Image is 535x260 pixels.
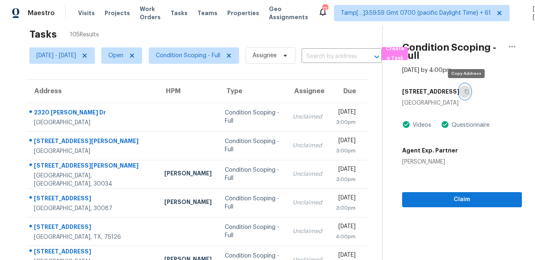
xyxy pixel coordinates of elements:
div: [STREET_ADDRESS][PERSON_NAME] [34,161,151,172]
div: Condition Scoping - Full [225,166,280,182]
span: Open [108,52,123,60]
input: Search by address [302,50,359,63]
div: Unclaimed [293,199,322,207]
div: 733 [322,5,328,13]
span: Claim [409,195,515,205]
div: Questionnaire [449,121,490,129]
div: [PERSON_NAME] [164,198,212,208]
div: [GEOGRAPHIC_DATA] [34,119,151,127]
span: Maestro [28,9,55,17]
th: Assignee [286,80,329,103]
span: Projects [105,9,130,17]
th: Type [218,80,286,103]
th: Due [329,80,369,103]
span: Condition Scoping - Full [156,52,220,60]
span: [DATE] - [DATE] [36,52,76,60]
h5: [STREET_ADDRESS] [402,87,459,96]
div: 2320 [PERSON_NAME] Dr [34,108,151,119]
span: Assignee [253,52,277,60]
div: [PERSON_NAME] [402,158,458,166]
div: [DATE] [335,108,356,118]
div: [DATE] [335,222,356,233]
div: [DATE] [335,137,356,147]
div: [GEOGRAPHIC_DATA] [402,99,522,107]
div: [GEOGRAPHIC_DATA], TX, 75126 [34,233,151,241]
div: [STREET_ADDRESS] [34,247,151,258]
div: [GEOGRAPHIC_DATA] [34,147,151,155]
button: Create a Task [382,47,408,60]
div: Unclaimed [293,170,322,178]
span: Work Orders [140,5,161,21]
div: Condition Scoping - Full [225,109,280,125]
span: 105 Results [70,31,99,39]
div: 3:00pm [335,147,356,155]
button: Claim [402,192,522,207]
div: [GEOGRAPHIC_DATA], [GEOGRAPHIC_DATA], 30034 [34,172,151,188]
div: Condition Scoping - Full [225,137,280,154]
div: 3:00pm [335,118,356,126]
h2: Tasks [29,30,57,38]
h5: Agent Exp. Partner [402,146,458,155]
div: Condition Scoping - Full [225,223,280,240]
div: [DATE] by 4:00pm [402,66,452,74]
span: Create a Task [386,44,404,63]
div: [STREET_ADDRESS][PERSON_NAME] [34,137,151,147]
span: Teams [197,9,217,17]
div: [STREET_ADDRESS] [34,194,151,204]
div: [DATE] [335,194,356,204]
th: HPM [158,80,218,103]
div: 3:00pm [335,175,356,184]
img: Artifact Present Icon [441,120,449,129]
div: Condition Scoping - Full [225,195,280,211]
div: [GEOGRAPHIC_DATA], 30087 [34,204,151,213]
div: Unclaimed [293,141,322,150]
div: Videos [410,121,431,129]
button: Open [371,51,383,63]
div: 4:00pm [335,233,356,241]
img: Artifact Present Icon [402,120,410,129]
div: Unclaimed [293,113,322,121]
div: Unclaimed [293,227,322,235]
th: Address [26,80,158,103]
div: [STREET_ADDRESS] [34,223,151,233]
h2: Condition Scoping - Full [402,43,502,60]
span: Tasks [170,10,188,16]
span: Geo Assignments [269,5,308,21]
div: 3:00pm [335,204,356,212]
span: Tamp[…]3:59:59 Gmt 0700 (pacific Daylight Time) + 61 [341,9,491,17]
span: Properties [227,9,259,17]
div: [DATE] [335,165,356,175]
span: Visits [78,9,95,17]
div: [PERSON_NAME] [164,169,212,179]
